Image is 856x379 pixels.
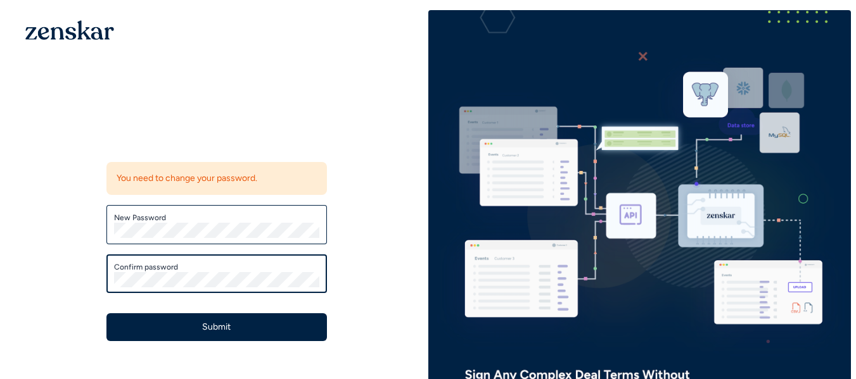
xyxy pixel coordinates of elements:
label: Confirm password [114,262,319,272]
div: You need to change your password. [106,162,327,195]
button: Submit [106,313,327,341]
img: 1OGAJ2xQqyY4LXKgY66KYq0eOWRCkrZdAb3gUhuVAqdWPZE9SRJmCz+oDMSn4zDLXe31Ii730ItAGKgCKgCCgCikA4Av8PJUP... [25,20,114,40]
label: New Password [114,213,319,223]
